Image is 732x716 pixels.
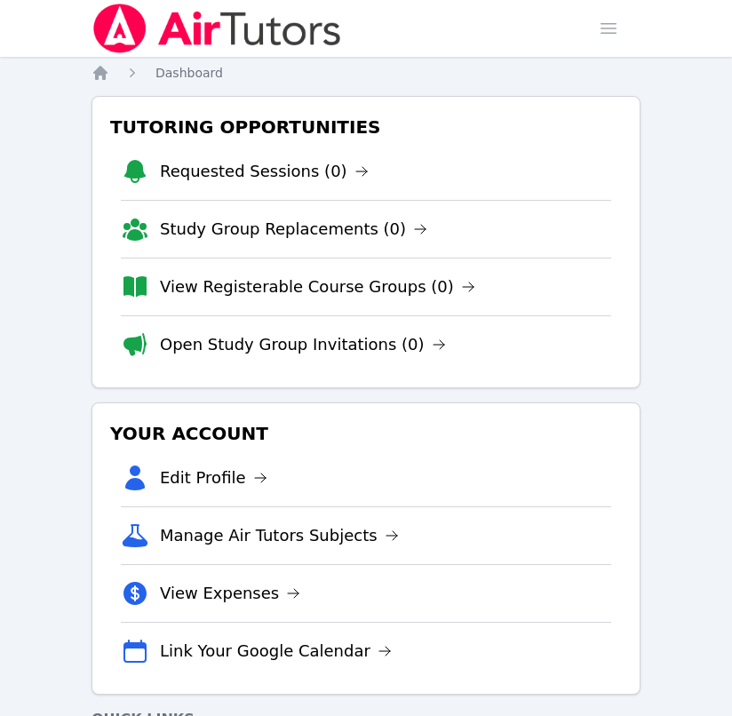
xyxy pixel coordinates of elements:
h3: Tutoring Opportunities [107,111,625,143]
a: View Expenses [160,581,300,606]
a: Study Group Replacements (0) [160,217,427,242]
nav: Breadcrumb [91,64,640,82]
a: View Registerable Course Groups (0) [160,274,475,299]
span: Dashboard [155,66,223,80]
a: Open Study Group Invitations (0) [160,332,446,357]
a: Manage Air Tutors Subjects [160,523,399,548]
img: Air Tutors [91,4,343,53]
h3: Your Account [107,418,625,449]
a: Link Your Google Calendar [160,639,392,664]
a: Dashboard [155,64,223,82]
a: Edit Profile [160,465,267,490]
a: Requested Sessions (0) [160,159,369,184]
